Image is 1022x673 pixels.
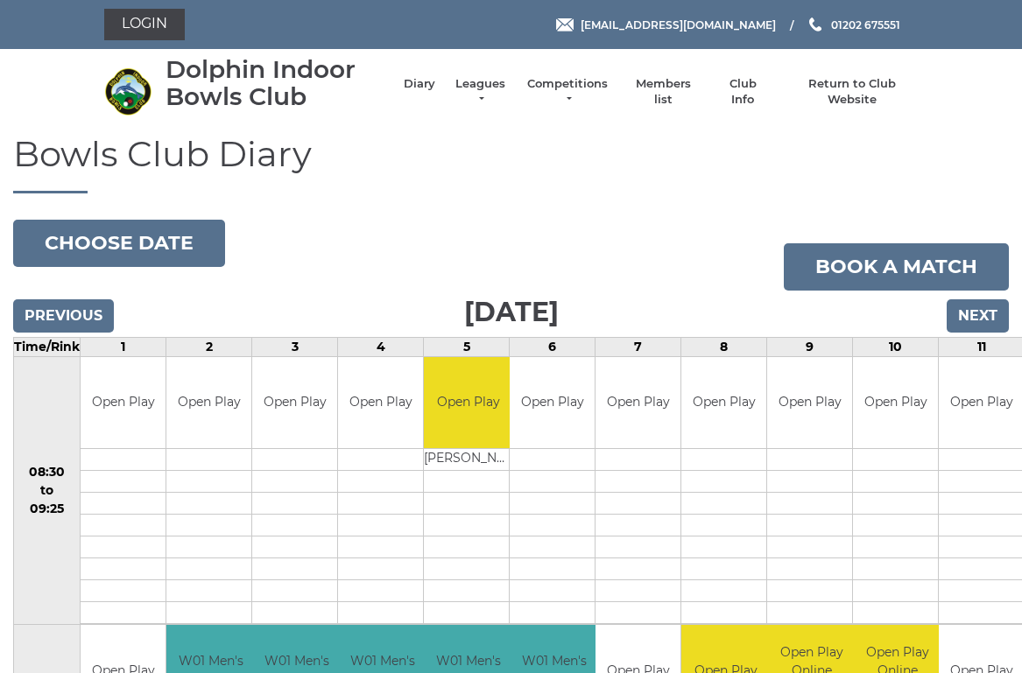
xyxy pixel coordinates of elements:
td: 2 [166,337,252,356]
td: Open Play [681,357,766,449]
a: Members list [627,76,700,108]
input: Previous [13,299,114,333]
td: Open Play [424,357,512,449]
img: Email [556,18,574,32]
td: 08:30 to 09:25 [14,356,81,625]
td: Open Play [853,357,938,449]
td: [PERSON_NAME] [424,449,512,471]
td: Open Play [81,357,166,449]
td: 1 [81,337,166,356]
td: Open Play [338,357,423,449]
td: Time/Rink [14,337,81,356]
div: Dolphin Indoor Bowls Club [166,56,386,110]
a: Book a match [784,243,1009,291]
td: 6 [510,337,596,356]
a: Competitions [525,76,610,108]
td: 9 [767,337,853,356]
td: 10 [853,337,939,356]
a: Return to Club Website [786,76,918,108]
td: Open Play [596,357,680,449]
a: Login [104,9,185,40]
a: Diary [404,76,435,92]
a: Club Info [717,76,768,108]
td: Open Play [510,357,595,449]
td: Open Play [166,357,251,449]
td: Open Play [252,357,337,449]
td: 5 [424,337,510,356]
input: Next [947,299,1009,333]
td: 3 [252,337,338,356]
td: 7 [596,337,681,356]
button: Choose date [13,220,225,267]
td: 4 [338,337,424,356]
td: 8 [681,337,767,356]
a: Email [EMAIL_ADDRESS][DOMAIN_NAME] [556,17,776,33]
a: Phone us 01202 675551 [807,17,900,33]
img: Phone us [809,18,821,32]
td: Open Play [767,357,852,449]
span: 01202 675551 [831,18,900,31]
h1: Bowls Club Diary [13,135,1009,193]
span: [EMAIL_ADDRESS][DOMAIN_NAME] [581,18,776,31]
a: Leagues [453,76,508,108]
img: Dolphin Indoor Bowls Club [104,67,152,116]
